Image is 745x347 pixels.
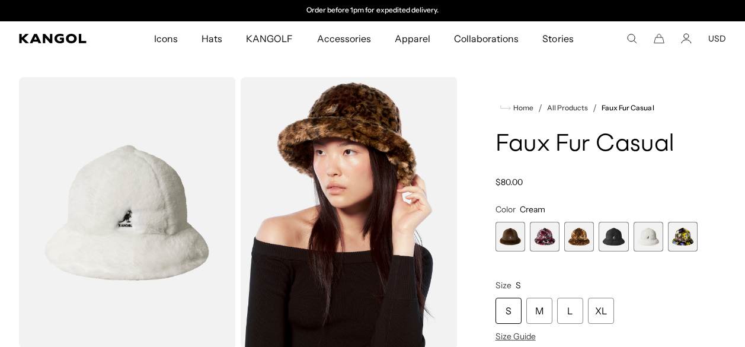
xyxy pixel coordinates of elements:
[654,33,664,44] button: Cart
[495,222,525,252] div: 1 of 6
[516,280,521,291] span: S
[317,21,371,56] span: Accessories
[626,33,637,44] summary: Search here
[681,33,692,44] a: Account
[202,21,222,56] span: Hats
[251,6,495,15] slideshow-component: Announcement bar
[602,104,654,112] a: Faux Fur Casual
[495,204,516,215] span: Color
[454,21,519,56] span: Collaborations
[190,21,234,56] a: Hats
[383,21,442,56] a: Apparel
[495,298,522,324] div: S
[526,298,552,324] div: M
[588,298,614,324] div: XL
[634,222,663,252] div: 5 of 6
[564,222,594,252] div: 3 of 6
[306,6,439,15] p: Order before 1pm for expedited delivery.
[305,21,383,56] a: Accessories
[542,21,573,56] span: Stories
[588,101,597,115] li: /
[547,104,588,112] a: All Products
[530,222,559,252] div: 2 of 6
[495,280,511,291] span: Size
[533,101,542,115] li: /
[599,222,628,252] div: 4 of 6
[495,101,698,115] nav: breadcrumbs
[564,222,594,252] label: Leopard
[495,331,536,342] span: Size Guide
[395,21,430,56] span: Apparel
[495,132,698,158] h1: Faux Fur Casual
[708,33,726,44] button: USD
[495,177,523,187] span: $80.00
[530,222,559,252] label: Purple Multi Camo Flower
[511,104,533,112] span: Home
[19,34,101,43] a: Kangol
[251,6,495,15] div: Announcement
[668,222,698,252] div: 6 of 6
[668,222,698,252] label: Camo Flower
[234,21,305,56] a: KANGOLF
[634,222,663,252] label: Cream
[599,222,628,252] label: Black
[500,103,533,113] a: Home
[442,21,530,56] a: Collaborations
[557,298,583,324] div: L
[154,21,178,56] span: Icons
[530,21,585,56] a: Stories
[495,222,525,252] label: Brown Debossed Stripe
[251,6,495,15] div: 2 of 2
[246,21,293,56] span: KANGOLF
[142,21,190,56] a: Icons
[520,204,545,215] span: Cream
